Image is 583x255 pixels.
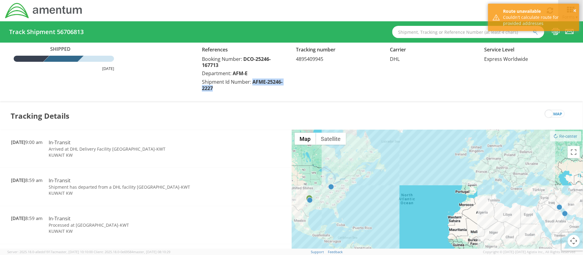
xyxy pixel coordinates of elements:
span: Client: 2025.18.0-0e69584 [94,250,170,254]
span: AFM-E [233,70,248,77]
span: map [554,110,562,118]
td: KUWAIT KW [46,228,219,234]
span: 8:59 am [11,177,43,183]
a: Feedback [328,250,343,254]
div: [DATE] [14,66,114,72]
h5: Tracking number [296,47,381,53]
span: master, [DATE] 08:10:29 [133,250,170,254]
button: Re-center [550,131,581,141]
span: In-Transit [49,215,71,222]
span: In-Transit [49,177,71,184]
span: [DATE] [11,177,25,183]
span: In-Transit [49,139,71,146]
h5: Service Level [484,47,569,53]
h4: Track Shipment 56706813 [9,29,84,35]
span: master, [DATE] 10:10:00 [56,250,93,254]
a: Support [311,250,324,254]
span: [DATE] [11,215,25,221]
td: Processed at [GEOGRAPHIC_DATA]-KWT [46,222,219,228]
div: Couldn't calculate route for provided addresses [503,14,575,26]
h5: Carrier [390,47,475,53]
span: 8:59 am [11,215,43,221]
span: [DATE] [11,139,25,145]
span: Express Worldwide [484,56,528,62]
span: Department: [202,70,231,77]
button: Show street map [295,133,316,145]
button: × [573,6,577,15]
span: Shipped [47,46,81,53]
h3: Tracking Details [11,102,69,130]
div: Route unavailable [503,8,575,14]
input: Shipment, Tracking or Reference Number (at least 4 chars) [392,26,544,38]
span: Booking Number: [202,56,242,62]
span: 4895409945 [296,56,323,62]
span: Copyright © [DATE]-[DATE] Agistix Inc., All Rights Reserved [483,250,576,254]
button: Toggle fullscreen view [568,146,580,158]
img: dyn-intl-logo-049831509241104b2a82.png [5,2,83,19]
span: AFME-25246-2227 [202,79,283,92]
span: 9:00 am [11,139,43,145]
span: Shipment Id Number: [202,79,251,85]
span: Server: 2025.18.0-a0edd1917ac [7,250,93,254]
td: KUWAIT KW [46,190,219,196]
span: DHL [390,56,400,62]
button: Show satellite imagery [316,133,346,145]
span: DCO-25246-167713 [202,56,271,69]
td: Arrived at DHL Delivery Facility [GEOGRAPHIC_DATA]-KWT [46,146,219,152]
h5: References [202,47,287,53]
td: KUWAIT KW [46,152,219,158]
td: Shipment has departed from a DHL facility [GEOGRAPHIC_DATA]-KWT [46,184,219,190]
